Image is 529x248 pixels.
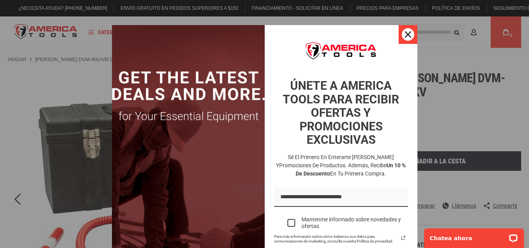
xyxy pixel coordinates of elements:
svg: icono de enlace [399,233,408,243]
font: en tu primera compra. [330,170,386,177]
input: Campo de correo electrónico [274,187,408,207]
a: Lea nuestra Política de Privacidad [399,233,408,243]
iframe: Widget de chat LiveChat [419,223,529,248]
font: Sé el primero en enterarte [PERSON_NAME] y [276,154,394,168]
font: ÚNETE A AMERICA TOOLS PARA RECIBIR OFERTAS Y PROMOCIONES EXCLUSIVAS [283,79,399,147]
button: Cerca [399,25,417,44]
font: Para más información sobre cómo tratamos sus datos para comunicaciones de marketing, consulte nue... [274,234,394,243]
svg: icono de cerrar [405,31,411,38]
font: promociones de productos. Además, recibe [279,162,386,168]
font: Mantenme informado sobre novedades y ofertas [302,216,401,229]
font: un 10 % de descuento [296,162,406,177]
